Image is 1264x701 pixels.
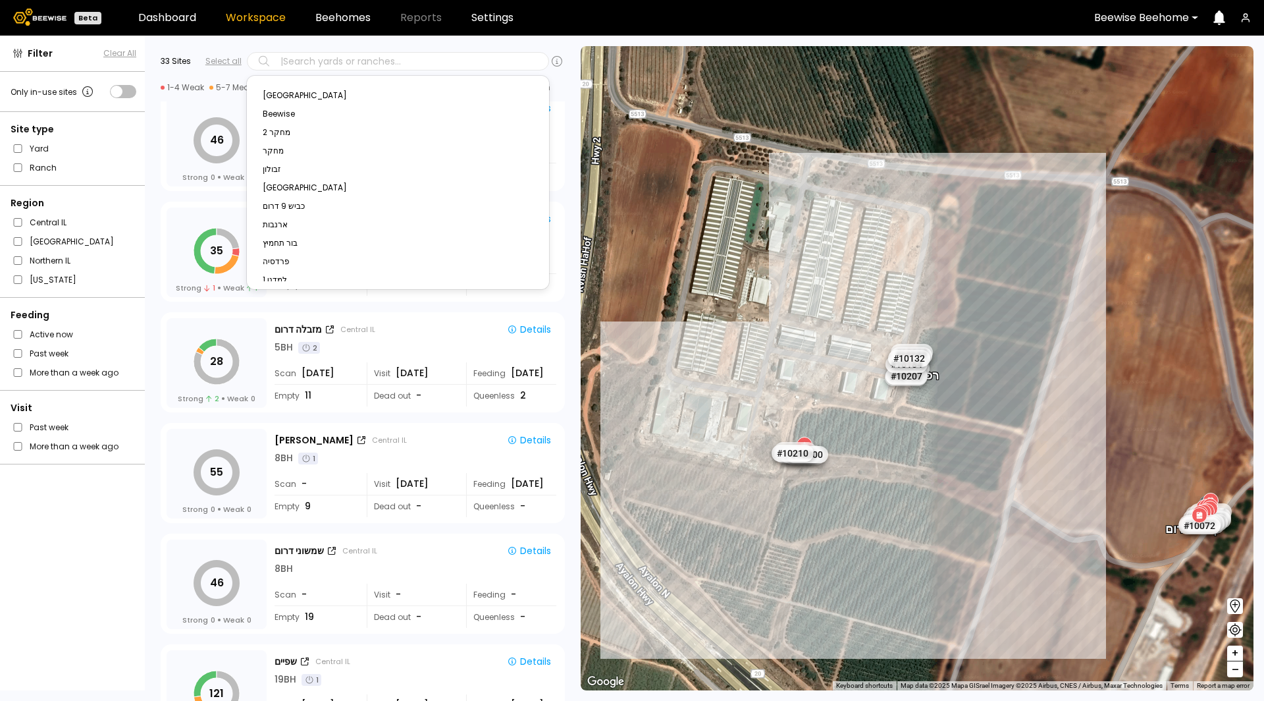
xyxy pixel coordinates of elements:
[11,196,136,210] div: Region
[302,477,307,491] span: -
[890,347,932,364] div: # 10182
[103,47,136,59] button: Clear All
[210,243,223,258] tspan: 35
[275,495,357,517] div: Empty
[416,499,421,513] span: -
[315,13,371,23] a: Beehomes
[372,435,407,445] div: Central IL
[30,215,66,229] label: Central IL
[263,147,533,155] div: מחקר
[11,401,136,415] div: Visit
[502,432,556,449] button: Details
[263,221,533,229] div: ארנבות
[275,584,357,605] div: Scan
[511,588,517,602] div: -
[263,276,533,284] div: למדני 1
[885,356,928,373] div: # 10184
[275,562,293,576] div: 8 BH
[396,477,429,491] span: [DATE]
[298,453,318,464] div: 1
[13,9,66,26] img: Beewise logo
[836,681,893,690] button: Keyboard shortcuts
[502,321,556,338] button: Details
[30,273,76,287] label: [US_STATE]
[247,283,257,293] span: 1
[138,13,196,23] a: Dashboard
[263,128,533,136] div: מחקר 2
[182,504,251,515] div: Strong Weak
[30,327,73,341] label: Active now
[263,258,533,266] div: פרדסיה
[205,55,242,67] div: Select all
[275,473,357,495] div: Scan
[367,362,457,384] div: Visit
[891,344,933,361] div: # 10025
[471,13,513,23] a: Settings
[275,434,354,447] div: [PERSON_NAME]
[520,389,526,403] span: 2
[11,84,95,99] div: Only in-use sites
[511,366,545,380] div: [DATE]
[263,92,533,99] div: [GEOGRAPHIC_DATA]
[507,656,551,667] div: Details
[1197,682,1250,689] a: Report a map error
[263,110,533,118] div: Beewise
[466,606,556,628] div: Queenless
[305,610,314,624] span: 19
[340,324,375,335] div: Central IL
[275,323,322,337] div: מזבלה דרום
[416,610,421,624] span: -
[210,575,224,590] tspan: 46
[1178,517,1221,534] div: # 10072
[305,499,311,513] span: 9
[11,123,136,136] div: Site type
[176,283,257,293] div: Strong Weak
[210,464,223,480] tspan: 55
[1227,646,1243,661] button: +
[1232,661,1239,678] span: –
[209,686,224,701] tspan: 121
[30,347,68,360] label: Past week
[74,12,101,24] div: Beta
[416,389,421,403] span: -
[772,445,814,462] div: # 10210
[30,366,118,379] label: More than a week ago
[263,202,533,210] div: כביש 9 דרום
[367,606,457,628] div: Dead out
[396,366,429,380] span: [DATE]
[466,473,556,495] div: Feeding
[367,495,457,517] div: Dead out
[511,477,545,491] div: [DATE]
[263,165,533,173] div: זבולון
[210,354,223,369] tspan: 28
[1165,508,1222,536] div: קאסם דרום
[161,55,191,67] div: 33 Sites
[209,82,265,93] div: 5-7 Medium
[275,655,297,669] div: שפיים
[774,442,816,459] div: # 10148
[520,499,525,513] span: -
[275,362,357,384] div: Scan
[520,610,525,624] span: -
[206,393,219,404] span: 2
[226,13,286,23] a: Workspace
[466,385,556,407] div: Queenless
[182,615,251,625] div: Strong Weak
[247,615,251,625] span: 0
[367,385,457,407] div: Dead out
[263,239,533,247] div: בור תחמיץ
[30,439,118,453] label: More than a week ago
[247,504,251,515] span: 0
[466,584,556,605] div: Feeding
[1231,645,1239,661] span: +
[888,350,930,367] div: # 10132
[1227,661,1243,677] button: –
[302,674,321,686] div: 1
[315,656,350,667] div: Central IL
[466,362,556,384] div: Feeding
[30,235,114,248] label: [GEOGRAPHIC_DATA]
[204,283,215,293] span: 1
[30,420,68,434] label: Past week
[251,393,255,404] span: 0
